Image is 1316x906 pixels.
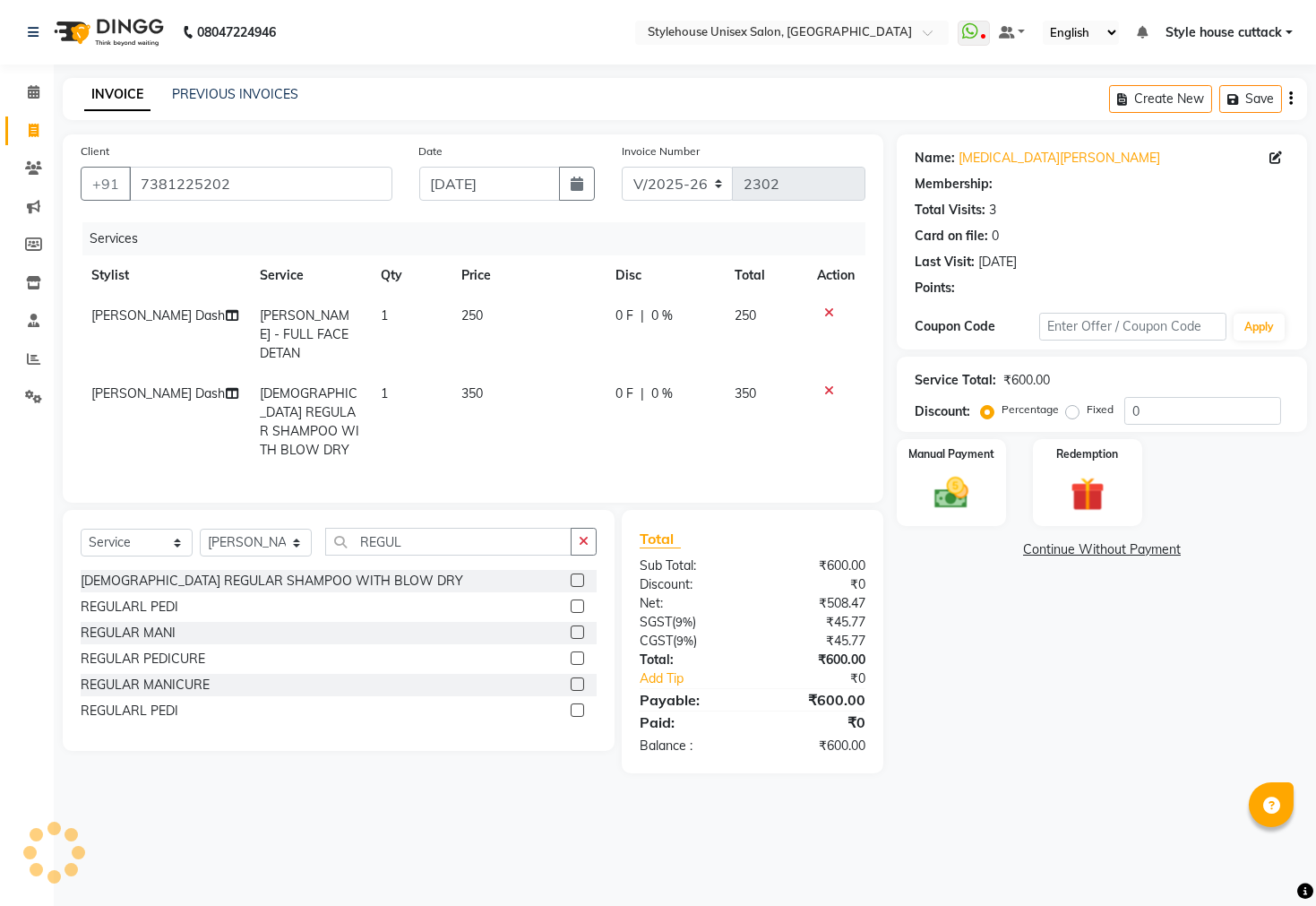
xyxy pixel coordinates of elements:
div: ( ) [626,632,753,651]
div: ₹45.77 [753,632,879,651]
div: REGULAR MANICURE [81,676,210,695]
th: Price [451,255,605,296]
div: ₹600.00 [753,651,879,669]
span: 1 [381,385,388,401]
span: 350 [735,385,756,401]
div: ₹600.00 [753,689,879,711]
th: Total [724,255,806,296]
div: ( ) [626,613,753,632]
a: Add Tip [626,669,774,688]
img: _gift.svg [1060,473,1115,515]
div: Payable: [626,689,753,711]
label: Invoice Number [622,143,700,160]
th: Disc [605,255,724,296]
th: Service [249,255,370,296]
span: Style house cuttack [1165,23,1282,42]
div: ₹0 [753,575,879,594]
input: Enter Offer / Coupon Code [1039,313,1226,341]
span: [PERSON_NAME] Dash [91,385,225,401]
div: ₹45.77 [753,613,879,632]
span: 250 [735,307,756,324]
span: 1 [381,307,388,324]
span: Total [640,530,681,548]
div: Paid: [626,712,753,733]
div: REGULAR MANI [81,624,176,643]
div: 0 [992,227,999,246]
button: Create New [1109,85,1212,113]
span: 9% [676,634,693,648]
div: Total: [626,651,753,669]
div: ₹600.00 [753,737,879,755]
b: 08047224946 [197,7,276,57]
button: Save [1219,85,1282,113]
div: ₹600.00 [1003,371,1050,390]
div: ₹0 [773,669,879,688]
div: ₹508.47 [753,594,879,613]
div: Services [82,222,879,255]
span: 0 % [651,306,673,325]
div: [DEMOGRAPHIC_DATA] REGULAR SHAMPOO WITH BLOW DRY [81,572,463,591]
div: Balance : [626,737,753,755]
label: Manual Payment [908,446,994,462]
th: Stylist [81,255,249,296]
div: Sub Total: [626,557,753,575]
div: Points: [915,279,955,298]
label: Date [419,143,443,160]
a: [MEDICAL_DATA][PERSON_NAME] [959,149,1160,168]
label: Client [81,143,109,160]
div: Discount: [626,575,753,594]
label: Redemption [1057,446,1119,462]
a: INVOICE [84,79,151,111]
span: 0 F [615,306,633,325]
span: 0 F [615,384,633,403]
button: +91 [81,167,131,201]
div: Service Total: [915,371,996,390]
div: Last Visit: [915,253,975,272]
span: 350 [461,385,483,401]
input: Search by Name/Mobile/Email/Code [129,167,392,201]
th: Action [806,255,865,296]
div: ₹0 [753,712,879,733]
img: _cash.svg [924,473,979,513]
span: 9% [675,615,692,629]
label: Percentage [1002,401,1059,418]
div: ₹600.00 [753,557,879,575]
label: Fixed [1087,401,1114,418]
div: REGULARL PEDI [81,702,178,720]
input: Search or Scan [325,528,572,556]
img: logo [46,7,168,57]
div: Net: [626,594,753,613]
span: [DEMOGRAPHIC_DATA] REGULAR SHAMPOO WITH BLOW DRY [260,385,359,458]
div: Coupon Code [915,317,1039,336]
span: 250 [461,307,483,324]
span: 0 % [651,384,673,403]
div: REGULAR PEDICURE [81,650,205,669]
div: Name: [915,149,955,168]
div: REGULARL PEDI [81,598,178,617]
button: Apply [1234,314,1285,341]
div: [DATE] [978,253,1017,272]
div: 3 [989,201,996,220]
span: CGST [640,633,673,649]
div: Membership: [915,175,993,194]
div: Total Visits: [915,201,985,220]
span: [PERSON_NAME] Dash [91,307,225,324]
span: | [641,384,644,403]
a: Continue Without Payment [900,540,1303,559]
a: PREVIOUS INVOICES [172,86,298,102]
span: [PERSON_NAME] - FULL FACE DETAN [260,307,349,361]
div: Discount: [915,402,970,421]
span: | [641,306,644,325]
div: Card on file: [915,227,988,246]
span: SGST [640,614,672,630]
th: Qty [370,255,451,296]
